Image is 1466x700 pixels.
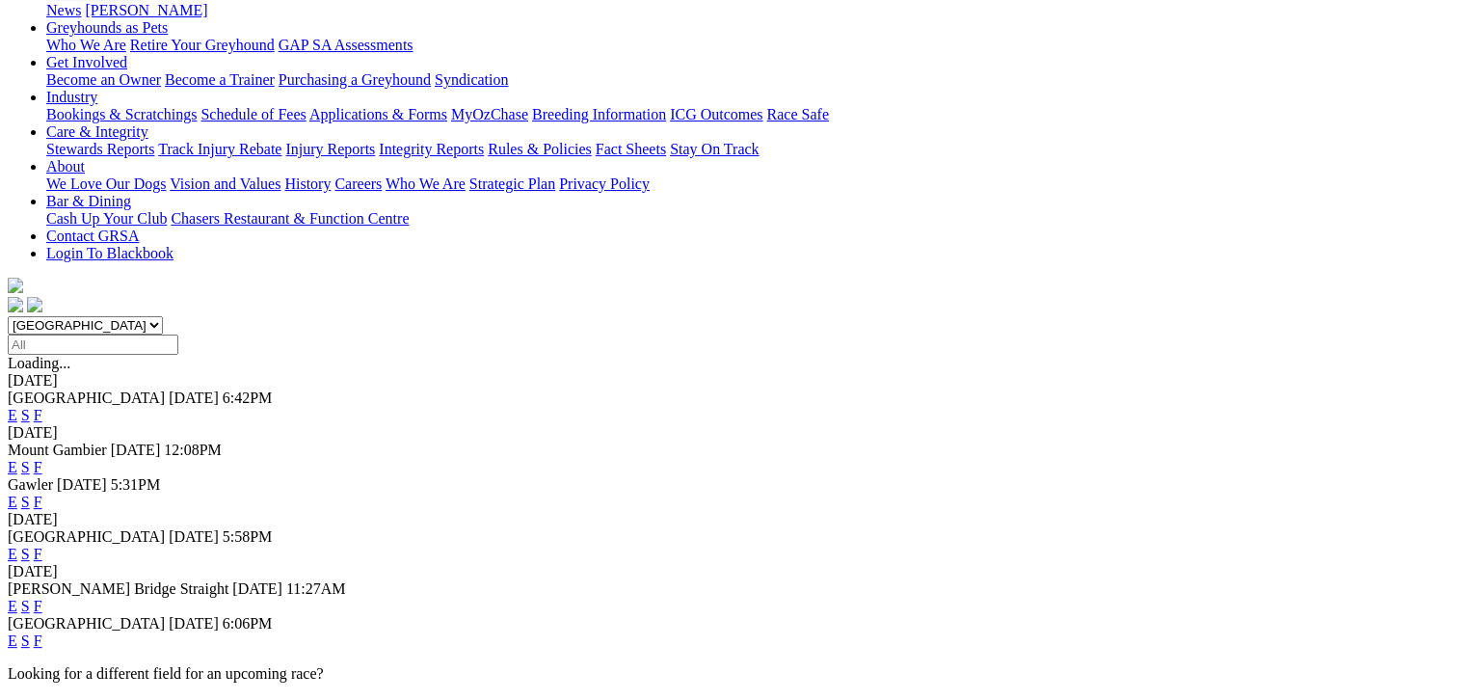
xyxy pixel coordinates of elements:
[130,37,275,53] a: Retire Your Greyhound
[8,580,228,597] span: [PERSON_NAME] Bridge Straight
[285,141,375,157] a: Injury Reports
[386,175,466,192] a: Who We Are
[8,335,178,355] input: Select date
[46,158,85,175] a: About
[8,424,1458,442] div: [DATE]
[223,528,273,545] span: 5:58PM
[164,442,222,458] span: 12:08PM
[8,598,17,614] a: E
[169,528,219,545] span: [DATE]
[8,442,107,458] span: Mount Gambier
[170,175,280,192] a: Vision and Values
[34,494,42,510] a: F
[334,175,382,192] a: Careers
[8,372,1458,390] div: [DATE]
[670,141,759,157] a: Stay On Track
[46,2,1458,19] div: News & Media
[27,297,42,312] img: twitter.svg
[46,175,1458,193] div: About
[279,71,431,88] a: Purchasing a Greyhound
[46,210,1458,228] div: Bar & Dining
[34,633,42,649] a: F
[286,580,346,597] span: 11:27AM
[46,89,97,105] a: Industry
[46,245,173,261] a: Login To Blackbook
[8,633,17,649] a: E
[223,615,273,632] span: 6:06PM
[21,459,30,475] a: S
[21,633,30,649] a: S
[46,193,131,209] a: Bar & Dining
[46,19,168,36] a: Greyhounds as Pets
[21,598,30,614] a: S
[8,476,53,493] span: Gawler
[379,141,484,157] a: Integrity Reports
[451,106,528,122] a: MyOzChase
[8,407,17,423] a: E
[169,615,219,632] span: [DATE]
[284,175,331,192] a: History
[46,71,161,88] a: Become an Owner
[46,141,154,157] a: Stewards Reports
[469,175,555,192] a: Strategic Plan
[532,106,666,122] a: Breeding Information
[111,476,161,493] span: 5:31PM
[200,106,306,122] a: Schedule of Fees
[34,459,42,475] a: F
[46,175,166,192] a: We Love Our Dogs
[8,615,165,632] span: [GEOGRAPHIC_DATA]
[46,106,197,122] a: Bookings & Scratchings
[34,546,42,562] a: F
[46,123,148,140] a: Care & Integrity
[34,407,42,423] a: F
[232,580,282,597] span: [DATE]
[309,106,447,122] a: Applications & Forms
[158,141,281,157] a: Track Injury Rebate
[46,2,81,18] a: News
[8,390,165,406] span: [GEOGRAPHIC_DATA]
[46,210,167,227] a: Cash Up Your Club
[766,106,828,122] a: Race Safe
[169,390,219,406] span: [DATE]
[8,494,17,510] a: E
[46,106,1458,123] div: Industry
[57,476,107,493] span: [DATE]
[559,175,650,192] a: Privacy Policy
[21,407,30,423] a: S
[46,141,1458,158] div: Care & Integrity
[8,278,23,293] img: logo-grsa-white.png
[21,546,30,562] a: S
[46,37,1458,54] div: Greyhounds as Pets
[34,598,42,614] a: F
[111,442,161,458] span: [DATE]
[8,546,17,562] a: E
[596,141,666,157] a: Fact Sheets
[165,71,275,88] a: Become a Trainer
[8,355,70,371] span: Loading...
[8,459,17,475] a: E
[670,106,762,122] a: ICG Outcomes
[8,665,1458,683] p: Looking for a different field for an upcoming race?
[171,210,409,227] a: Chasers Restaurant & Function Centre
[435,71,508,88] a: Syndication
[46,54,127,70] a: Get Involved
[21,494,30,510] a: S
[46,71,1458,89] div: Get Involved
[223,390,273,406] span: 6:42PM
[8,528,165,545] span: [GEOGRAPHIC_DATA]
[8,511,1458,528] div: [DATE]
[8,563,1458,580] div: [DATE]
[46,37,126,53] a: Who We Are
[488,141,592,157] a: Rules & Policies
[46,228,139,244] a: Contact GRSA
[279,37,413,53] a: GAP SA Assessments
[8,297,23,312] img: facebook.svg
[85,2,207,18] a: [PERSON_NAME]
